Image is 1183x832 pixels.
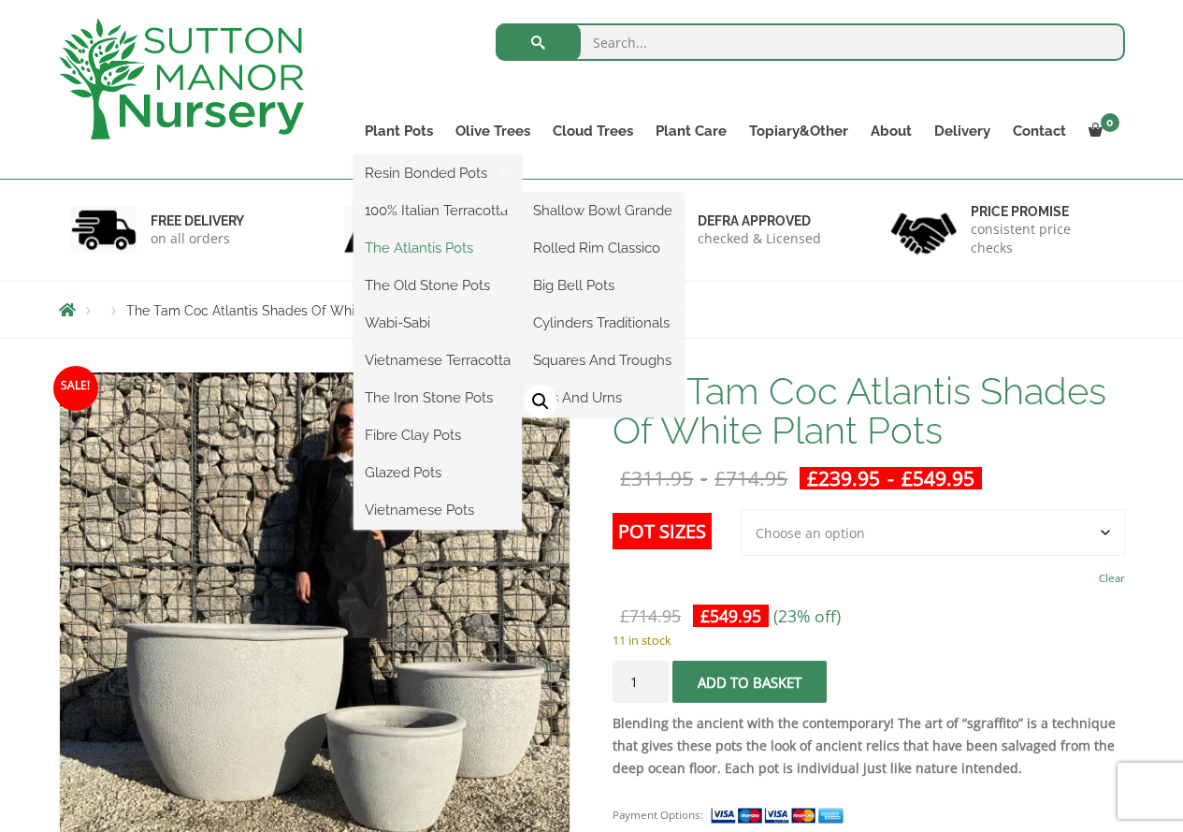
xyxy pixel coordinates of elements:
p: checked & Licensed [698,229,821,248]
a: Fibre Clay Pots [353,421,522,449]
img: payment supported [710,806,850,825]
span: £ [902,465,913,491]
a: Vietnamese Terracotta [353,346,522,374]
span: £ [620,605,629,627]
a: Topiary&Other [738,118,859,144]
a: About [859,118,923,144]
p: consistent price checks [971,220,1113,257]
span: £ [714,465,726,491]
bdi: 714.95 [620,605,681,627]
button: Add to basket [672,661,827,703]
a: Shallow Bowl Grande [522,197,684,225]
a: The Old Stone Pots [353,271,522,299]
a: Resin Bonded Pots [353,159,522,187]
span: The Tam Coc Atlantis Shades Of White Plant Pots [126,303,433,318]
nav: Breadcrumbs [59,302,1125,317]
bdi: 549.95 [902,465,974,491]
a: The Atlantis Pots [353,234,522,262]
small: Payment Options: [613,808,703,822]
label: Pot Sizes [613,513,712,549]
a: Plant Pots [353,118,444,144]
bdi: 549.95 [700,605,761,627]
strong: Blending the ancient with the contemporary! The art of “sgraffito” is a technique that gives thes... [613,714,1116,777]
h1: The Tam Coc Atlantis Shades Of White Plant Pots [613,372,1124,450]
a: Rolled Rim Classico [522,234,684,262]
a: Olive Trees [444,118,541,144]
del: - [613,467,795,489]
input: Product quantity [613,661,669,703]
a: Wabi-Sabi [353,309,522,337]
a: View full-screen image gallery [524,385,557,418]
a: Cloud Trees [541,118,644,144]
p: on all orders [151,229,244,248]
span: Sale! [53,366,98,411]
a: Delivery [923,118,1002,144]
img: 2.jpg [344,206,410,254]
a: Vietnamese Pots [353,496,522,524]
h6: Price promise [971,203,1113,220]
a: Clear options [1099,565,1125,591]
a: Plant Care [644,118,738,144]
input: Search... [496,23,1125,61]
h6: FREE DELIVERY [151,212,244,229]
a: Contact [1002,118,1077,144]
h6: Defra approved [698,212,821,229]
a: 0 [1077,118,1125,144]
img: 4.jpg [891,201,957,258]
a: Jars And Urns [522,384,684,412]
a: Big Bell Pots [522,271,684,299]
span: 0 [1101,113,1119,132]
bdi: 239.95 [807,465,880,491]
span: £ [620,465,631,491]
span: £ [807,465,818,491]
ins: - [800,467,982,489]
span: £ [700,605,710,627]
a: Glazed Pots [353,459,522,487]
a: 100% Italian Terracotta [353,197,522,225]
img: logo [59,19,304,139]
bdi: 311.95 [620,465,693,491]
a: Cylinders Traditionals [522,309,684,337]
a: Squares And Troughs [522,346,684,374]
bdi: 714.95 [714,465,787,491]
span: (23% off) [773,605,841,627]
p: 11 in stock [613,629,1124,651]
img: 1.jpg [71,206,137,254]
a: The Iron Stone Pots [353,384,522,412]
